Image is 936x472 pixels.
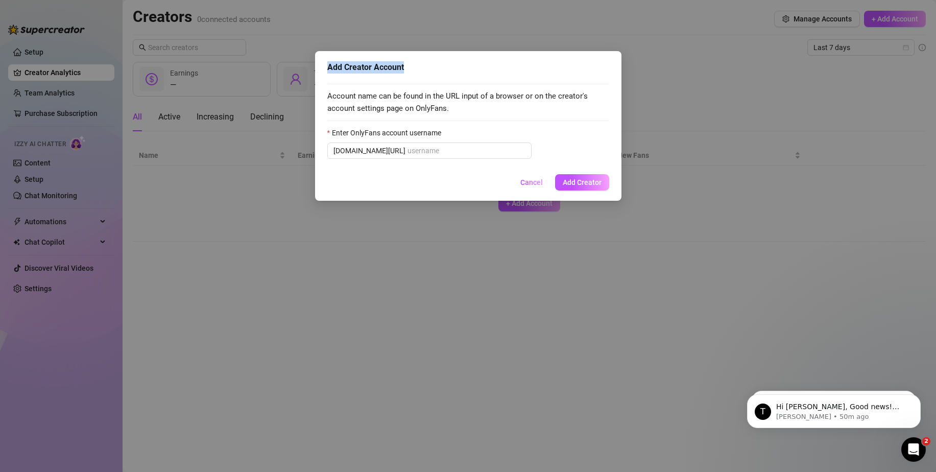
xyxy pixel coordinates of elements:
[327,90,609,114] span: Account name can be found in the URL input of a browser or on the creator's account settings page...
[555,174,609,191] button: Add Creator
[520,178,543,186] span: Cancel
[922,437,930,445] span: 2
[333,145,405,156] span: [DOMAIN_NAME][URL]
[407,145,525,156] input: Enter OnlyFans account username
[563,178,602,186] span: Add Creator
[327,127,448,138] label: Enter OnlyFans account username
[901,437,926,462] iframe: Intercom live chat
[327,61,609,74] div: Add Creator Account
[732,373,936,444] iframe: Intercom notifications message
[512,174,551,191] button: Cancel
